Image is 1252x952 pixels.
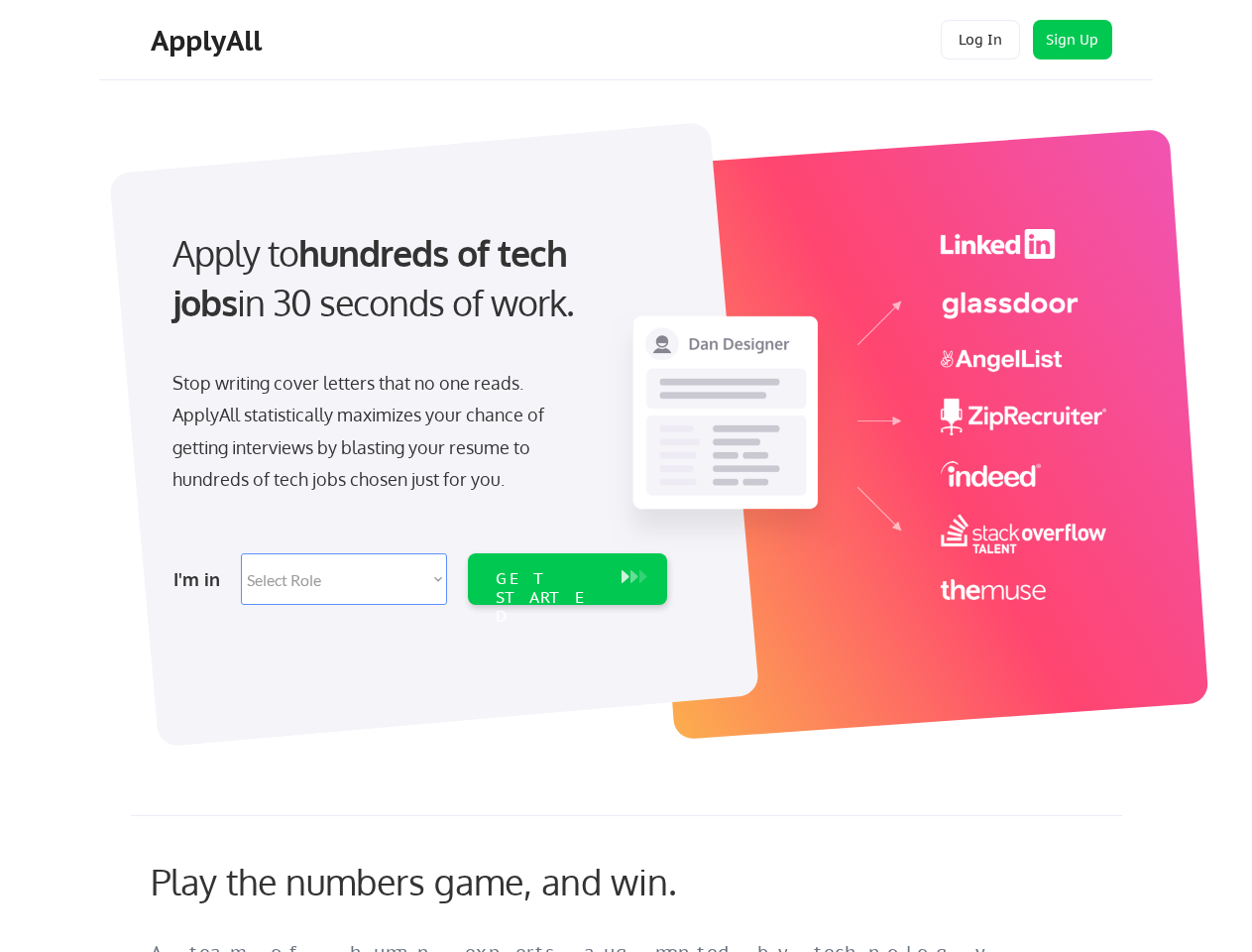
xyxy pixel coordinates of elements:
button: Sign Up [1033,20,1112,59]
div: I'm in [173,563,229,595]
div: Play the numbers game, and win. [151,860,765,902]
strong: hundreds of tech jobs [172,230,576,324]
div: Apply to in 30 seconds of work. [172,228,659,328]
div: GET STARTED [496,569,602,627]
div: ApplyAll [151,24,268,58]
button: Log In [941,20,1020,59]
div: Stop writing cover letters that no one reads. ApplyAll statistically maximizes your chance of get... [172,367,580,496]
